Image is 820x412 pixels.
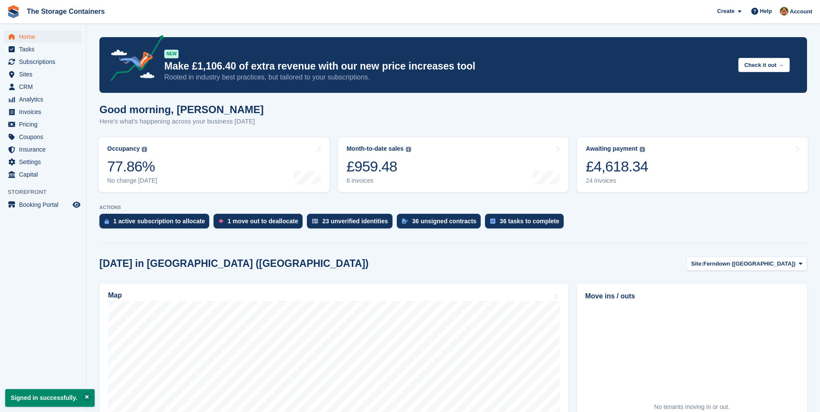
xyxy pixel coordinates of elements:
span: Coupons [19,131,71,143]
img: active_subscription_to_allocate_icon-d502201f5373d7db506a760aba3b589e785aa758c864c3986d89f69b8ff3... [105,219,109,224]
h2: [DATE] in [GEOGRAPHIC_DATA] ([GEOGRAPHIC_DATA]) [99,258,369,269]
div: £4,618.34 [586,158,648,175]
h1: Good morning, [PERSON_NAME] [99,104,264,115]
span: Invoices [19,106,71,118]
a: menu [4,68,82,80]
img: price-adjustments-announcement-icon-8257ccfd72463d97f412b2fc003d46551f7dbcb40ab6d574587a9cd5c0d94... [103,35,164,84]
p: Signed in successfully. [5,389,95,407]
span: Site: [691,260,703,268]
a: 1 move out to deallocate [214,214,306,233]
a: 23 unverified identities [307,214,397,233]
a: menu [4,156,82,168]
a: menu [4,93,82,105]
a: menu [4,168,82,181]
img: task-75834270c22a3079a89374b754ae025e5fb1db73e45f91037f5363f120a921f8.svg [490,219,495,224]
div: No tenants moving in or out. [654,402,730,412]
div: 1 move out to deallocate [227,218,298,225]
div: Month-to-date sales [347,145,404,152]
span: Capital [19,168,71,181]
div: 36 unsigned contracts [412,218,477,225]
a: The Storage Containers [23,4,108,19]
a: menu [4,131,82,143]
p: Here's what's happening across your business [DATE] [99,117,264,127]
span: CRM [19,81,71,93]
div: 77.86% [107,158,157,175]
div: £959.48 [347,158,411,175]
img: icon-info-grey-7440780725fd019a000dd9b08b2336e03edf1995a4989e88bcd33f0948082b44.svg [406,147,411,152]
img: icon-info-grey-7440780725fd019a000dd9b08b2336e03edf1995a4989e88bcd33f0948082b44.svg [640,147,645,152]
img: verify_identity-adf6edd0f0f0b5bbfe63781bf79b02c33cf7c696d77639b501bdc392416b5a36.svg [312,219,318,224]
div: 36 tasks to complete [500,218,559,225]
button: Site: Ferndown ([GEOGRAPHIC_DATA]) [686,257,807,271]
img: Kirsty Simpson [780,7,788,16]
p: Rooted in industry best practices, but tailored to your subscriptions. [164,73,731,82]
span: Insurance [19,143,71,155]
div: 6 invoices [347,177,411,184]
span: Create [717,7,734,16]
img: icon-info-grey-7440780725fd019a000dd9b08b2336e03edf1995a4989e88bcd33f0948082b44.svg [142,147,147,152]
a: Month-to-date sales £959.48 6 invoices [338,137,569,192]
button: Check it out → [738,58,790,72]
div: 24 invoices [586,177,648,184]
h2: Map [108,292,122,299]
a: Occupancy 77.86% No change [DATE] [99,137,329,192]
div: Awaiting payment [586,145,638,152]
h2: Move ins / outs [585,291,799,301]
img: move_outs_to_deallocate_icon-f764333ba52eb49d3ac5e1228854f67142a1ed5810a6f6cc68b1a99e826820c5.svg [219,219,223,224]
a: menu [4,199,82,211]
span: Subscriptions [19,56,71,68]
span: Storefront [8,188,86,196]
a: Awaiting payment £4,618.34 24 invoices [577,137,808,192]
img: contract_signature_icon-13c848040528278c33f63329250d36e43548de30e8caae1d1a13099fd9432cc5.svg [402,219,408,224]
span: Ferndown ([GEOGRAPHIC_DATA]) [703,260,795,268]
a: menu [4,118,82,130]
a: menu [4,143,82,155]
p: Make £1,106.40 of extra revenue with our new price increases tool [164,60,731,73]
a: menu [4,81,82,93]
span: Help [760,7,772,16]
span: Booking Portal [19,199,71,211]
div: No change [DATE] [107,177,157,184]
img: stora-icon-8386f47178a22dfd0bd8f6a31ec36ba5ce8667c1dd55bd0f319d3a0aa187defe.svg [7,5,20,18]
div: 1 active subscription to allocate [113,218,205,225]
a: menu [4,106,82,118]
p: ACTIONS [99,205,807,210]
div: NEW [164,50,179,58]
a: 36 tasks to complete [485,214,568,233]
a: menu [4,56,82,68]
span: Settings [19,156,71,168]
div: 23 unverified identities [322,218,388,225]
a: 1 active subscription to allocate [99,214,214,233]
span: Account [790,7,812,16]
a: menu [4,31,82,43]
div: Occupancy [107,145,140,152]
a: 36 unsigned contracts [397,214,485,233]
span: Home [19,31,71,43]
a: menu [4,43,82,55]
a: Preview store [71,200,82,210]
span: Sites [19,68,71,80]
span: Pricing [19,118,71,130]
span: Analytics [19,93,71,105]
span: Tasks [19,43,71,55]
